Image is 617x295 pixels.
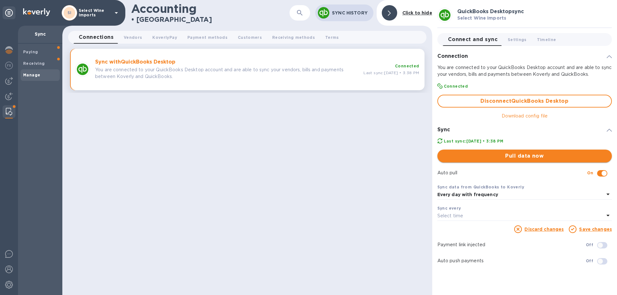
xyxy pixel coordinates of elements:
span: Terms [325,34,339,41]
a: Discard changes [524,227,564,232]
b: Click to hide [402,10,432,15]
div: Sync [437,125,612,135]
b: Select Wine Imports [457,15,506,21]
p: You are connected to your QuickBooks Desktop account and are able to sync your vendors, bills and... [95,66,358,80]
b: Off [586,258,593,263]
b: Connected [444,84,468,89]
img: Foreign exchange [5,62,13,69]
b: Every day with frequency [437,192,498,197]
b: Off [586,242,593,247]
b: Last sync: [DATE] • 3:38 PM [444,139,503,143]
p: You are connected to your QuickBooks Desktop account and are able to sync your vendors, bills and... [437,64,612,78]
p: Auto push payments [437,257,586,264]
span: Customers [238,34,262,41]
h2: • [GEOGRAPHIC_DATA] [131,15,212,23]
img: Logo [23,8,50,16]
button: Pull data now [437,150,612,162]
p: Payment link injected [437,241,586,248]
span: Connections [79,33,113,42]
p: Auto pull [437,169,587,176]
span: Timeline [537,36,556,43]
b: Connected [395,64,419,68]
a: Save changes [579,227,612,232]
b: Sync every [437,206,461,211]
span: Last sync: [DATE] • 3:38 PM [363,70,419,75]
div: Unpin categories [3,6,15,19]
h3: Sync [437,127,450,133]
span: Connect and sync [448,35,497,44]
b: On [587,170,593,175]
p: Sync History [332,10,368,16]
b: QuickBooks Desktop sync [457,8,524,14]
span: Pull data now [443,152,607,160]
span: Payment methods [187,34,228,41]
p: Sync [23,31,57,37]
div: Connection [437,51,612,62]
span: KoverlyPay [152,34,177,41]
b: Receiving [23,61,45,66]
button: DisconnectQuickBooks Desktop [437,95,612,108]
h1: Accounting [131,2,196,15]
p: Select Wine Imports [79,8,111,17]
p: Download config file [502,113,548,119]
b: Manage [23,73,40,77]
span: Receiving methods [272,34,315,41]
p: Select time [437,213,463,219]
b: Sync with QuickBooks Desktop [95,59,175,65]
b: SI [67,10,72,15]
h3: Connection [437,53,468,59]
span: Settings [508,36,527,43]
span: Vendors [124,34,142,41]
span: Disconnect QuickBooks Desktop [443,97,606,105]
b: Paying [23,49,38,54]
b: Sync data from QuickBooks to Koverly [437,185,524,189]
